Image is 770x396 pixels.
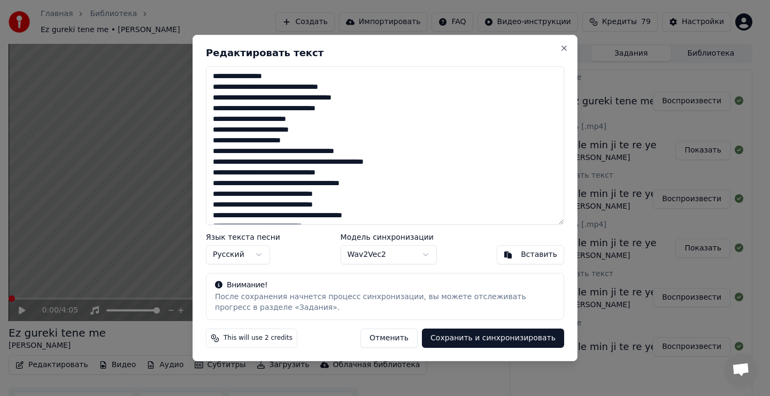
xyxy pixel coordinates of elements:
[422,329,564,348] button: Сохранить и синхронизировать
[215,280,555,291] div: Внимание!
[206,233,280,241] label: Язык текста песни
[521,249,557,260] div: Вставить
[360,329,418,348] button: Отменить
[341,233,437,241] label: Модель синхронизации
[206,48,564,58] h2: Редактировать текст
[497,245,564,264] button: Вставить
[224,334,292,342] span: This will use 2 credits
[215,292,555,313] div: После сохранения начнется процесс синхронизации, вы можете отслеживать прогресс в разделе «Задания».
